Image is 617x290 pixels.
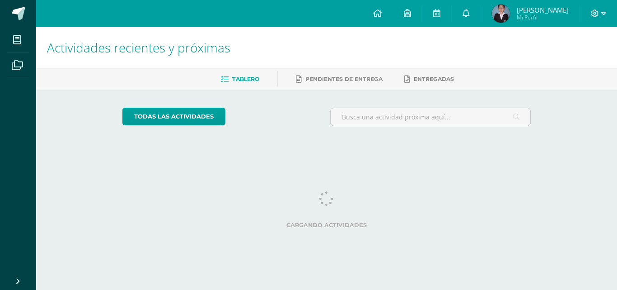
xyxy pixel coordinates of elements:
[331,108,531,126] input: Busca una actividad próxima aquí...
[232,76,259,82] span: Tablero
[517,5,569,14] span: [PERSON_NAME]
[47,39,230,56] span: Actividades recientes y próximas
[221,72,259,86] a: Tablero
[122,108,225,125] a: todas las Actividades
[517,14,569,21] span: Mi Perfil
[404,72,454,86] a: Entregadas
[305,76,383,82] span: Pendientes de entrega
[122,222,531,228] label: Cargando actividades
[492,5,510,23] img: 15e05934674df14ed11c6a1ad9006b45.png
[296,72,383,86] a: Pendientes de entrega
[414,76,454,82] span: Entregadas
